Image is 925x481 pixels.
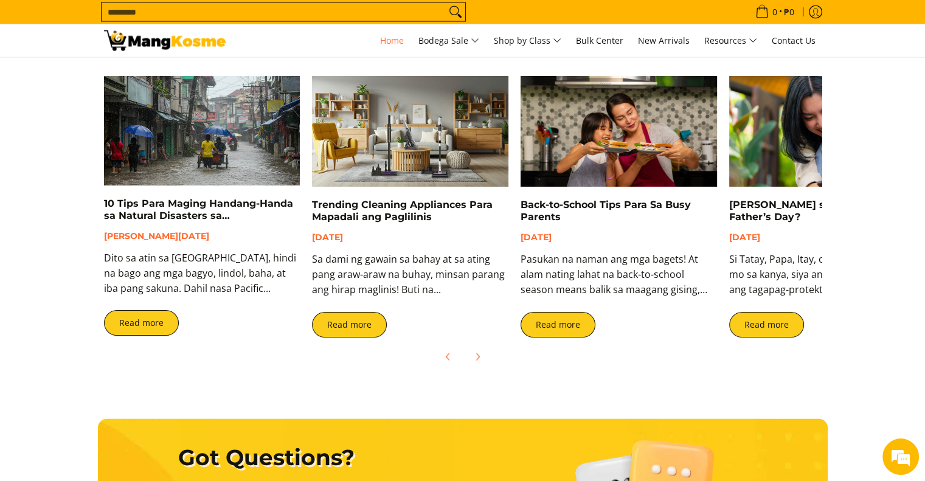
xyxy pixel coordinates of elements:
[412,24,485,57] a: Bodega Sale
[6,332,232,375] textarea: Type your message and hit 'Enter'
[488,24,567,57] a: Shop by Class
[771,8,779,16] span: 0
[104,76,300,185] img: https://mangkosme.com/blogs/posts/10-tips-para-maging-handang-handa-sa-natural-disasters-sa-pilip...
[638,35,690,46] span: New Arrivals
[521,252,717,297] p: Pasukan na naman ang mga bagets! At alam nating lahat na back-to-school season means balik sa maa...
[446,3,465,21] button: Search
[71,153,168,276] span: We're online!
[698,24,763,57] a: Resources
[380,35,404,46] span: Home
[772,35,816,46] span: Contact Us
[104,198,293,234] a: 10 Tips Para Maging Handang-Handa sa Natural Disasters sa [GEOGRAPHIC_DATA]
[766,24,822,57] a: Contact Us
[521,199,691,223] a: Back-to-School Tips Para Sa Busy Parents
[576,35,623,46] span: Bulk Center
[521,232,552,243] time: [DATE]
[312,76,508,187] img: https://mangkosme.com/collections/bodegasale-small-appliances/brand_shark
[104,230,209,241] time: [PERSON_NAME][DATE]
[435,344,462,370] button: Previous
[63,68,204,84] div: Chat with us now
[312,232,343,243] time: [DATE]
[104,30,226,51] img: Mang Kosme: Your Home Appliances Warehouse Sale Partner!
[521,312,595,337] a: Read more
[199,6,229,35] div: Minimize live chat window
[312,199,493,223] a: Trending Cleaning Appliances Para Mapadali ang Paglilinis
[374,24,410,57] a: Home
[752,5,798,19] span: •
[704,33,757,49] span: Resources
[312,312,387,337] a: Read more
[729,312,804,337] a: Read more
[312,252,508,297] p: Sa dami ng gawain sa bahay at sa ating pang araw-araw na buhay, minsan parang ang hirap maglinis!...
[632,24,696,57] a: New Arrivals
[494,33,561,49] span: Shop by Class
[729,199,907,223] a: [PERSON_NAME] si Tatay ngayong Father’s Day?
[729,232,760,243] time: [DATE]
[238,24,822,57] nav: Main Menu
[782,8,796,16] span: ₱0
[570,24,629,57] a: Bulk Center
[464,344,491,370] button: Next
[104,310,179,336] a: Read more
[178,444,504,471] h2: Got Questions?
[418,33,479,49] span: Bodega Sale
[104,251,300,296] p: Dito sa atin sa [GEOGRAPHIC_DATA], hindi na bago ang mga bagyo, lindol, baha, at iba pang sakuna....
[521,76,717,187] img: https://mangkosme.com/blogs/posts/back-to-school-tips-para-sa-busy-parents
